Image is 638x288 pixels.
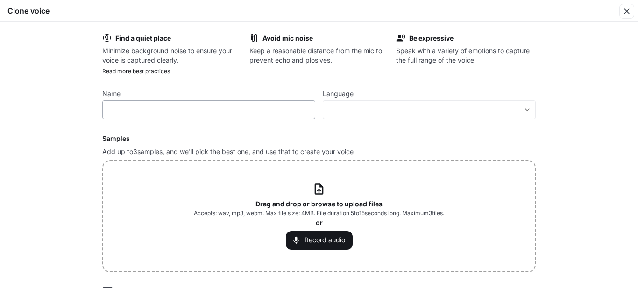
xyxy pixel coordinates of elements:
h6: Samples [102,134,536,143]
span: Accepts: wav, mp3, webm. Max file size: 4MB. File duration 5 to 15 seconds long. Maximum 3 files. [194,209,444,218]
p: Name [102,91,121,97]
b: Avoid mic noise [262,34,313,42]
p: Keep a reasonable distance from the mic to prevent echo and plosives. [249,46,389,65]
b: Drag and drop or browse to upload files [255,200,383,208]
div: ​ [323,105,535,114]
a: Read more best practices [102,68,170,75]
b: or [316,218,323,226]
button: Record audio [286,231,353,250]
p: Add up to 3 samples, and we'll pick the best one, and use that to create your voice [102,147,536,156]
h5: Clone voice [7,6,50,16]
b: Be expressive [409,34,454,42]
p: Minimize background noise to ensure your voice is captured clearly. [102,46,242,65]
b: Find a quiet place [115,34,171,42]
p: Speak with a variety of emotions to capture the full range of the voice. [396,46,536,65]
p: Language [323,91,354,97]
